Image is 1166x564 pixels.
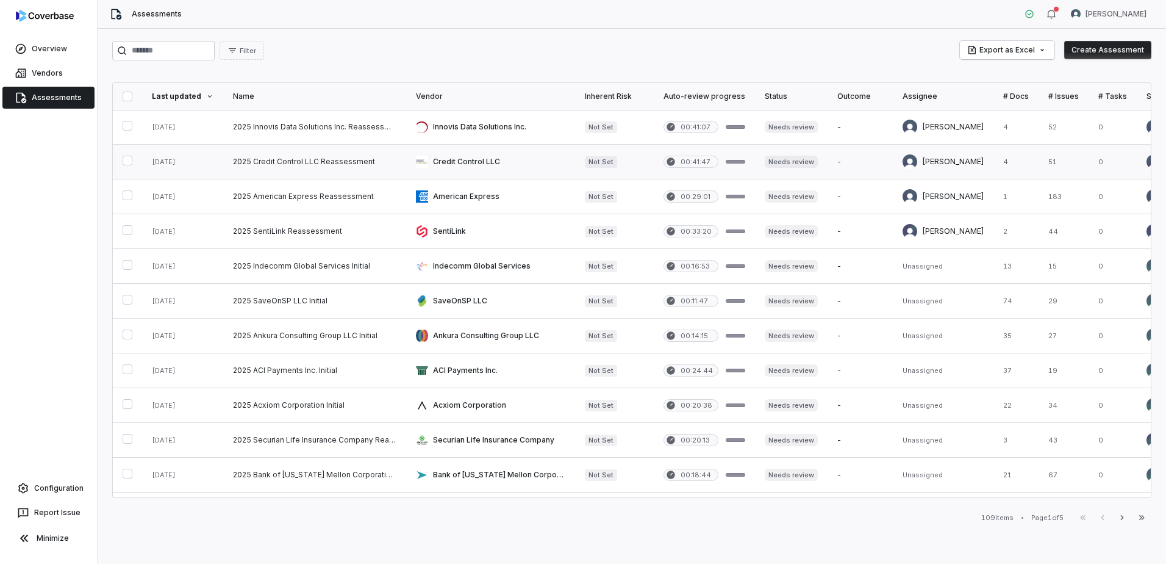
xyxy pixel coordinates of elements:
[828,458,893,493] td: -
[828,249,893,284] td: -
[1146,189,1161,204] img: Bridget Seagraves avatar
[1003,92,1029,101] div: # Docs
[1021,513,1024,522] div: •
[1146,294,1161,308] img: Jonathan Lee avatar
[16,10,74,22] img: logo-D7KZi-bG.svg
[1146,433,1161,447] img: Mohammad Nouri avatar
[981,513,1014,522] div: 109 items
[960,41,1054,59] button: Export as Excel
[828,214,893,249] td: -
[1048,92,1079,101] div: # Issues
[828,423,893,458] td: -
[828,493,893,527] td: -
[5,477,92,499] a: Configuration
[233,92,396,101] div: Name
[903,120,917,134] img: Bridget Seagraves avatar
[1146,398,1161,413] img: Jonathan Lee avatar
[828,319,893,353] td: -
[1064,41,1151,59] button: Create Assessment
[903,189,917,204] img: Bridget Seagraves avatar
[2,87,95,109] a: Assessments
[416,92,565,101] div: Vendor
[903,154,917,169] img: Bridget Seagraves avatar
[1064,5,1154,23] button: Curtis Nohl avatar[PERSON_NAME]
[1146,259,1161,273] img: Jonathan Lee avatar
[1031,513,1064,522] div: Page 1 of 5
[152,92,213,101] div: Last updated
[1071,9,1081,19] img: Curtis Nohl avatar
[1146,154,1161,169] img: Bridget Seagraves avatar
[1146,224,1161,239] img: Jason Boland avatar
[240,46,256,56] span: Filter
[828,353,893,388] td: -
[828,145,893,179] td: -
[663,92,745,101] div: Auto-review progress
[2,38,95,60] a: Overview
[1146,468,1161,482] img: Jonathan Lee avatar
[837,92,883,101] div: Outcome
[585,92,644,101] div: Inherent Risk
[903,224,917,239] img: Jason Boland avatar
[828,388,893,423] td: -
[1146,363,1161,378] img: Jonathan Lee avatar
[132,9,182,19] span: Assessments
[1086,9,1146,19] span: [PERSON_NAME]
[828,110,893,145] td: -
[5,526,92,551] button: Minimize
[1098,92,1127,101] div: # Tasks
[765,92,818,101] div: Status
[2,62,95,84] a: Vendors
[5,502,92,524] button: Report Issue
[1146,328,1161,343] img: Jonathan Lee avatar
[828,179,893,214] td: -
[903,92,984,101] div: Assignee
[1146,120,1161,134] img: Bridget Seagraves avatar
[828,284,893,319] td: -
[220,42,264,60] button: Filter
